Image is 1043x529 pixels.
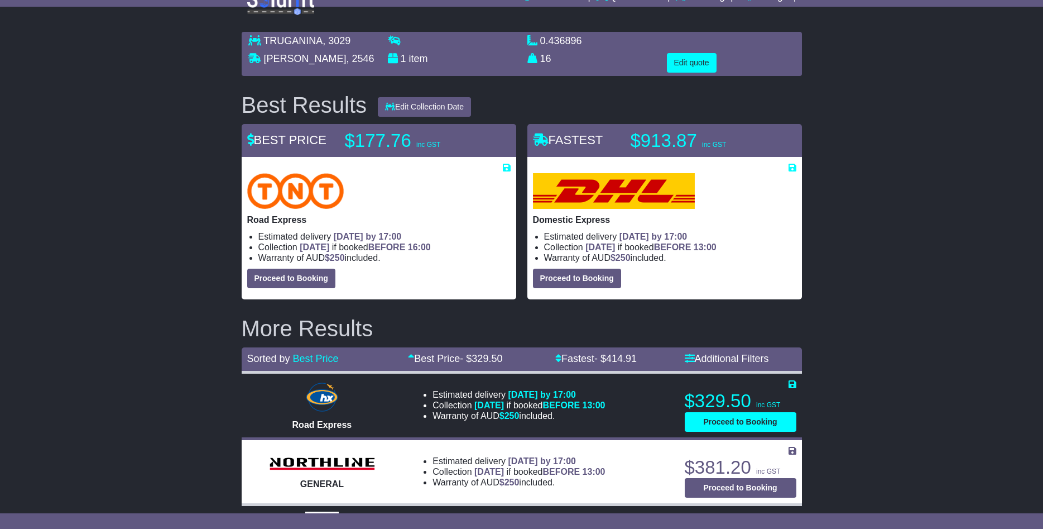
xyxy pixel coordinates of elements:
[540,53,551,64] span: 16
[258,231,511,242] li: Estimated delivery
[533,173,695,209] img: DHL: Domestic Express
[542,401,580,410] span: BEFORE
[583,467,605,476] span: 13:00
[432,389,605,400] li: Estimated delivery
[654,242,691,252] span: BEFORE
[504,478,520,487] span: 250
[756,468,780,475] span: inc GST
[330,253,345,263] span: 250
[266,454,378,473] img: Northline Distribution: GENERAL
[611,253,631,263] span: $
[247,173,344,209] img: TNT Domestic: Road Express
[304,380,340,414] img: Hunter Express: Road Express
[247,353,290,364] span: Sorted by
[334,232,402,241] span: [DATE] by 17:00
[409,53,428,64] span: item
[368,242,406,252] span: BEFORE
[347,53,374,64] span: , 2546
[432,411,605,421] li: Warranty of AUD included.
[325,253,345,263] span: $
[542,467,580,476] span: BEFORE
[408,242,431,252] span: 16:00
[585,242,716,252] span: if booked
[504,411,520,421] span: 250
[247,133,326,147] span: BEST PRICE
[474,401,605,410] span: if booked
[460,353,502,364] span: - $
[432,466,605,477] li: Collection
[401,53,406,64] span: 1
[685,456,796,479] p: $381.20
[474,401,504,410] span: [DATE]
[323,35,350,46] span: , 3029
[583,401,605,410] span: 13:00
[533,133,603,147] span: FASTEST
[499,411,520,421] span: $
[616,253,631,263] span: 250
[533,215,796,225] p: Domestic Express
[619,232,688,241] span: [DATE] by 17:00
[756,401,780,409] span: inc GST
[258,252,511,263] li: Warranty of AUD included.
[685,412,796,432] button: Proceed to Booking
[264,53,347,64] span: [PERSON_NAME]
[540,35,582,46] span: 0.436896
[499,478,520,487] span: $
[258,242,511,252] li: Collection
[555,353,637,364] a: Fastest- $414.91
[544,242,796,252] li: Collection
[263,35,323,46] span: TRUGANINA
[242,316,802,341] h2: More Results
[378,97,471,117] button: Edit Collection Date
[474,467,605,476] span: if booked
[606,353,637,364] span: 414.91
[474,467,504,476] span: [DATE]
[472,353,502,364] span: 329.50
[236,93,373,117] div: Best Results
[432,400,605,411] li: Collection
[508,456,576,466] span: [DATE] by 17:00
[432,456,605,466] li: Estimated delivery
[544,252,796,263] li: Warranty of AUD included.
[702,141,726,149] span: inc GST
[667,53,717,73] button: Edit quote
[685,478,796,498] button: Proceed to Booking
[544,231,796,242] li: Estimated delivery
[694,242,717,252] span: 13:00
[533,269,621,288] button: Proceed to Booking
[300,479,344,489] span: GENERAL
[416,141,440,149] span: inc GST
[300,242,329,252] span: [DATE]
[345,130,484,152] p: $177.76
[292,420,352,430] span: Road Express
[594,353,637,364] span: - $
[300,242,430,252] span: if booked
[508,390,576,399] span: [DATE] by 17:00
[247,215,511,225] p: Road Express
[408,353,502,364] a: Best Price- $329.50
[247,269,335,288] button: Proceed to Booking
[631,130,770,152] p: $913.87
[432,477,605,488] li: Warranty of AUD included.
[685,353,769,364] a: Additional Filters
[293,353,339,364] a: Best Price
[685,390,796,412] p: $329.50
[585,242,615,252] span: [DATE]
